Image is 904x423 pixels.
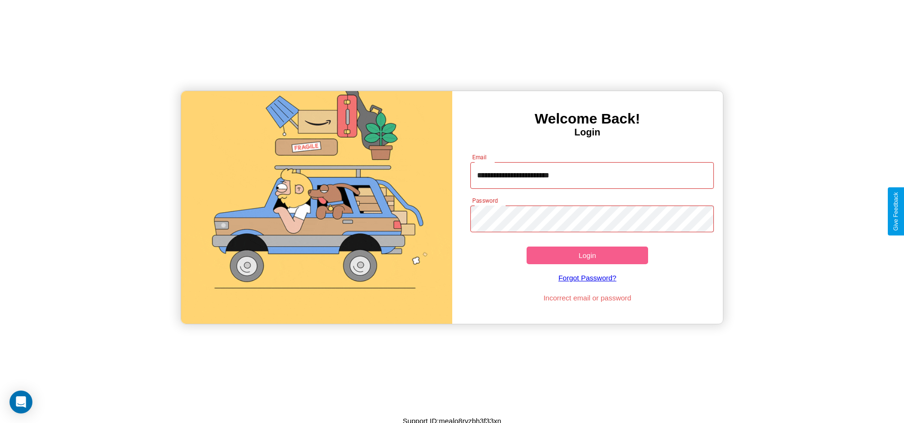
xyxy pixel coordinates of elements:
[527,247,649,264] button: Login
[452,111,723,127] h3: Welcome Back!
[472,196,498,205] label: Password
[181,91,452,324] img: gif
[893,192,899,231] div: Give Feedback
[10,391,32,413] div: Open Intercom Messenger
[472,153,487,161] label: Email
[466,291,709,304] p: Incorrect email or password
[466,264,709,291] a: Forgot Password?
[452,127,723,138] h4: Login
